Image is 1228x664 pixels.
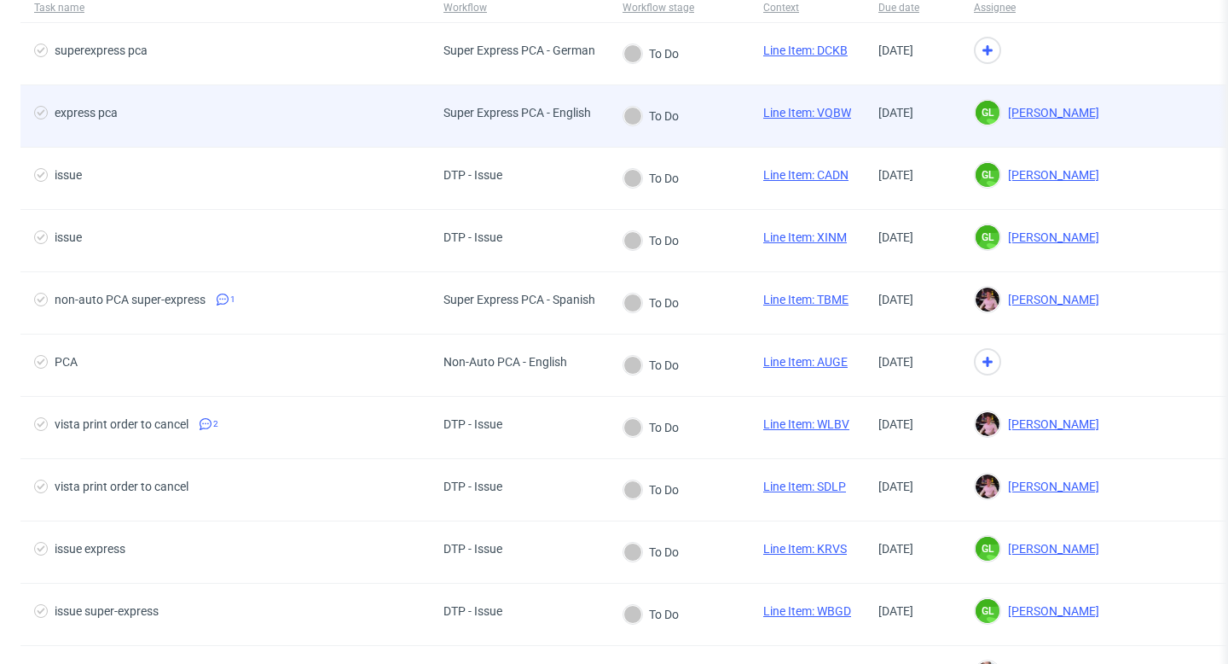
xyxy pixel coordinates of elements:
span: Due date [878,1,947,15]
div: Super Express PCA - English [443,106,591,119]
div: Super Express PCA - German [443,44,595,57]
div: express pca [55,106,118,119]
div: DTP - Issue [443,417,502,431]
div: Super Express PCA - Spanish [443,293,595,306]
div: To Do [623,605,679,624]
div: To Do [623,231,679,250]
div: Non-Auto PCA - English [443,355,567,369]
div: vista print order to cancel [55,417,188,431]
span: [PERSON_NAME] [1001,106,1099,119]
span: [DATE] [878,230,913,244]
a: Line Item: CADN [763,168,849,182]
div: non-auto PCA super-express [55,293,206,306]
span: [DATE] [878,44,913,57]
div: Context [763,1,804,15]
span: [DATE] [878,355,913,369]
figcaption: GL [976,163,999,187]
div: issue [55,168,82,182]
div: vista print order to cancel [55,480,188,493]
a: Line Item: KRVS [763,542,847,556]
div: Workflow [443,1,487,15]
a: Line Item: DCKB [763,44,848,57]
div: To Do [623,418,679,437]
span: [DATE] [878,106,913,119]
div: To Do [623,356,679,375]
span: [PERSON_NAME] [1001,604,1099,618]
div: DTP - Issue [443,542,502,556]
span: [DATE] [878,542,913,556]
div: DTP - Issue [443,230,502,244]
div: To Do [623,107,679,125]
div: issue super-express [55,604,159,618]
div: DTP - Issue [443,168,502,182]
img: Aleks Ziemkowski [976,288,999,312]
img: Aleks Ziemkowski [976,475,999,498]
a: Line Item: XINM [763,230,847,244]
a: Line Item: SDLP [763,480,846,493]
div: Assignee [974,1,1016,15]
span: [DATE] [878,293,913,306]
div: To Do [623,543,679,562]
div: DTP - Issue [443,604,502,618]
figcaption: GL [976,101,999,125]
a: Line Item: WLBV [763,417,849,431]
span: [PERSON_NAME] [1001,168,1099,182]
div: DTP - Issue [443,480,502,493]
span: [PERSON_NAME] [1001,417,1099,431]
span: [DATE] [878,417,913,431]
span: [DATE] [878,168,913,182]
div: issue express [55,542,125,556]
div: To Do [623,169,679,188]
a: Line Item: WBGD [763,604,851,618]
div: Workflow stage [623,1,694,15]
span: [PERSON_NAME] [1001,230,1099,244]
span: 2 [213,417,218,431]
div: To Do [623,294,679,312]
div: To Do [623,44,679,63]
span: [PERSON_NAME] [1001,480,1099,493]
div: issue [55,230,82,244]
figcaption: GL [976,599,999,623]
a: Line Item: VQBW [763,106,851,119]
figcaption: GL [976,537,999,561]
span: [DATE] [878,604,913,618]
a: Line Item: AUGE [763,355,848,369]
div: To Do [623,481,679,499]
span: 1 [230,293,235,306]
span: [PERSON_NAME] [1001,293,1099,306]
span: [DATE] [878,480,913,493]
div: PCA [55,355,78,369]
a: Line Item: TBME [763,293,849,306]
span: [PERSON_NAME] [1001,542,1099,556]
span: Task name [34,1,416,15]
figcaption: GL [976,225,999,249]
img: Aleks Ziemkowski [976,412,999,436]
div: superexpress pca [55,44,148,57]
